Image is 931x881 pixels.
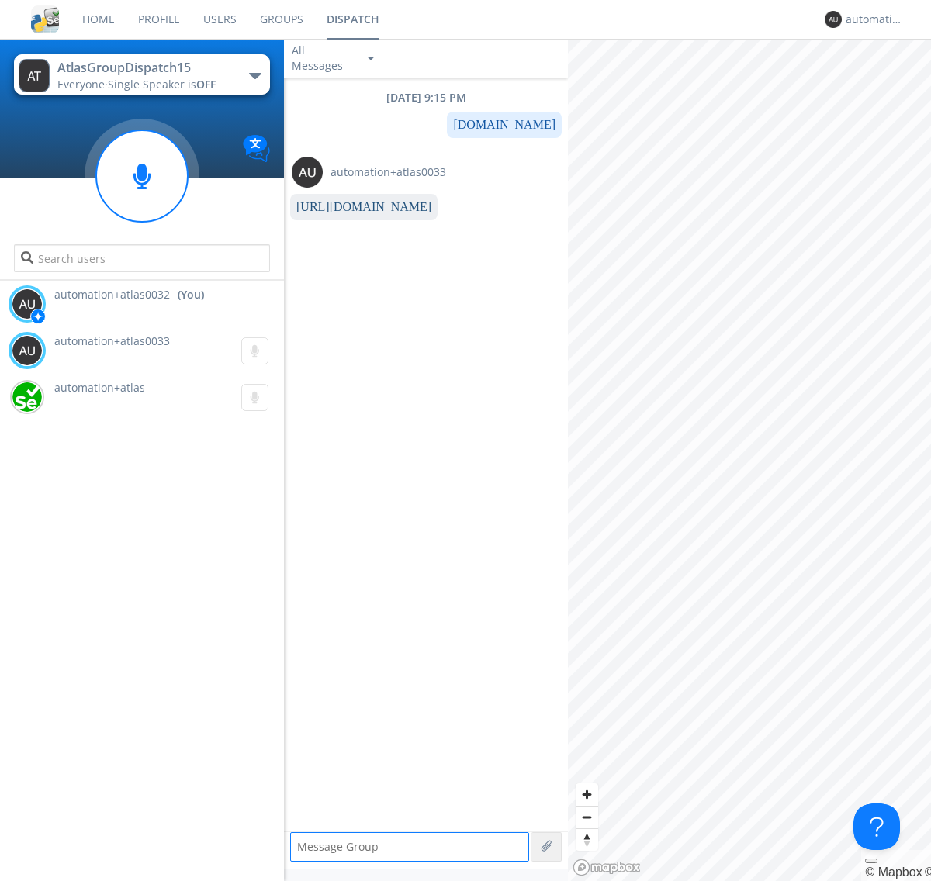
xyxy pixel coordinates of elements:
[368,57,374,60] img: caret-down-sm.svg
[853,803,900,850] iframe: Toggle Customer Support
[243,135,270,162] img: Translation enabled
[573,859,641,876] a: Mapbox logo
[19,59,50,92] img: 373638.png
[576,806,598,828] button: Zoom out
[54,287,170,302] span: automation+atlas0032
[576,828,598,851] button: Reset bearing to north
[12,335,43,366] img: 373638.png
[846,12,904,27] div: automation+atlas0032
[178,287,204,302] div: (You)
[12,382,43,413] img: d2d01cd9b4174d08988066c6d424eccd
[54,333,170,348] span: automation+atlas0033
[576,783,598,806] button: Zoom in
[292,157,323,188] img: 373638.png
[292,43,354,74] div: All Messages
[57,77,232,92] div: Everyone ·
[865,859,877,863] button: Toggle attribution
[296,200,431,213] a: [URL][DOMAIN_NAME]
[57,59,232,77] div: AtlasGroupDispatch15
[196,77,216,92] span: OFF
[825,11,842,28] img: 373638.png
[108,77,216,92] span: Single Speaker is
[12,288,43,320] img: 373638.png
[14,54,269,95] button: AtlasGroupDispatch15Everyone·Single Speaker isOFF
[31,5,59,33] img: cddb5a64eb264b2086981ab96f4c1ba7
[14,244,269,272] input: Search users
[865,865,922,879] a: Mapbox
[576,829,598,851] span: Reset bearing to north
[331,164,446,180] span: automation+atlas0033
[284,90,568,105] div: [DATE] 9:15 PM
[54,380,145,395] span: automation+atlas
[453,118,555,131] a: [DOMAIN_NAME]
